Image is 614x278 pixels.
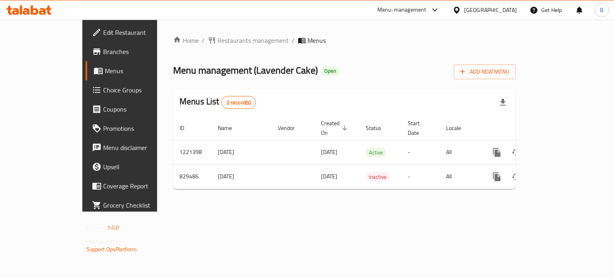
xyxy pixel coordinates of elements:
[208,36,289,45] a: Restaurants management
[86,119,185,138] a: Promotions
[222,99,256,106] span: 2 record(s)
[211,140,271,164] td: [DATE]
[103,200,179,210] span: Grocery Checklist
[173,36,516,45] nav: breadcrumb
[506,167,526,186] button: Change Status
[506,143,526,162] button: Change Status
[218,123,242,133] span: Name
[86,176,185,196] a: Coverage Report
[401,140,440,164] td: -
[86,61,185,80] a: Menus
[107,222,120,233] span: 1.0.0
[173,116,570,189] table: enhanced table
[440,164,481,189] td: All
[173,36,199,45] a: Home
[321,66,339,76] div: Open
[202,36,205,45] li: /
[86,157,185,176] a: Upsell
[321,147,337,157] span: [DATE]
[103,143,179,152] span: Menu disclaimer
[221,96,256,109] div: Total records count
[217,36,289,45] span: Restaurants management
[366,148,386,157] div: Active
[173,164,211,189] td: 829486
[464,6,517,14] div: [GEOGRAPHIC_DATA]
[460,67,509,77] span: Add New Menu
[366,123,392,133] span: Status
[105,66,179,76] span: Menus
[86,100,185,119] a: Coupons
[103,47,179,56] span: Branches
[179,96,256,109] h2: Menus List
[446,123,471,133] span: Locale
[86,236,123,246] span: Get support on:
[366,148,386,157] span: Active
[86,196,185,215] a: Grocery Checklist
[86,80,185,100] a: Choice Groups
[103,181,179,191] span: Coverage Report
[179,123,195,133] span: ID
[103,162,179,172] span: Upsell
[408,118,430,138] span: Start Date
[292,36,295,45] li: /
[86,244,137,254] a: Support.OpsPlatform
[103,28,179,37] span: Edit Restaurant
[173,140,211,164] td: 1221398
[86,222,106,233] span: Version:
[321,68,339,74] span: Open
[103,85,179,95] span: Choice Groups
[493,93,512,112] div: Export file
[321,118,350,138] span: Created On
[278,123,305,133] span: Vendor
[103,124,179,133] span: Promotions
[86,138,185,157] a: Menu disclaimer
[211,164,271,189] td: [DATE]
[454,64,516,79] button: Add New Menu
[366,172,390,182] span: Inactive
[377,5,427,15] div: Menu-management
[173,61,318,79] span: Menu management ( Lavender Cake )
[103,104,179,114] span: Coupons
[321,171,337,182] span: [DATE]
[86,23,185,42] a: Edit Restaurant
[600,6,604,14] span: B
[86,42,185,61] a: Branches
[481,116,570,140] th: Actions
[487,167,506,186] button: more
[487,143,506,162] button: more
[401,164,440,189] td: -
[307,36,326,45] span: Menus
[440,140,481,164] td: All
